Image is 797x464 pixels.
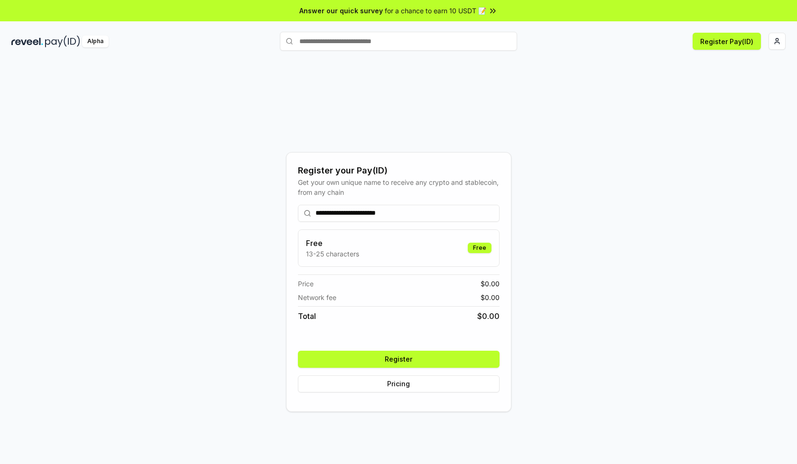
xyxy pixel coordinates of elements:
span: Total [298,310,316,322]
div: Alpha [82,36,109,47]
h3: Free [306,237,359,249]
span: Answer our quick survey [299,6,383,16]
span: for a chance to earn 10 USDT 📝 [385,6,486,16]
span: Price [298,279,314,289]
span: $ 0.00 [481,279,500,289]
img: reveel_dark [11,36,43,47]
button: Register Pay(ID) [693,33,761,50]
div: Free [468,243,491,253]
img: pay_id [45,36,80,47]
button: Pricing [298,375,500,392]
span: $ 0.00 [477,310,500,322]
span: Network fee [298,292,336,302]
span: $ 0.00 [481,292,500,302]
p: 13-25 characters [306,249,359,259]
button: Register [298,351,500,368]
div: Get your own unique name to receive any crypto and stablecoin, from any chain [298,177,500,197]
div: Register your Pay(ID) [298,164,500,177]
